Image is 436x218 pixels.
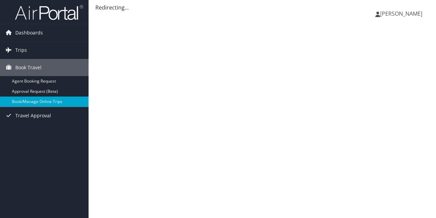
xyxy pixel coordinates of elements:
a: [PERSON_NAME] [375,3,429,24]
span: Book Travel [15,59,42,76]
div: Redirecting... [95,3,429,12]
span: Dashboards [15,24,43,41]
span: Trips [15,42,27,59]
img: airportal-logo.png [15,4,83,20]
span: Travel Approval [15,107,51,124]
span: [PERSON_NAME] [380,10,422,17]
